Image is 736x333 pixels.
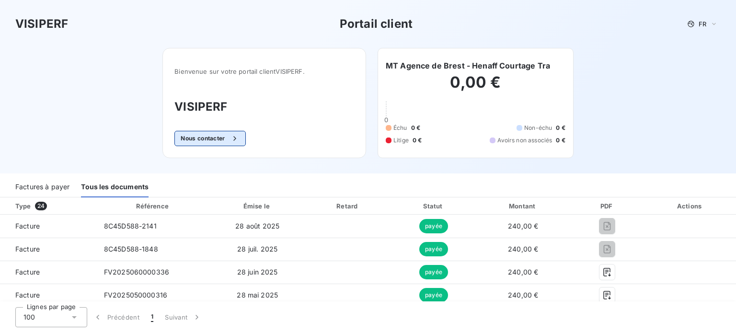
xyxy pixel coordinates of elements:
span: 28 juin 2025 [237,268,278,276]
span: FV2025060000336 [104,268,169,276]
span: Non-échu [524,124,552,132]
span: payée [419,265,448,279]
div: Factures à payer [15,177,69,197]
h3: VISIPERF [15,15,68,33]
span: payée [419,288,448,302]
span: 100 [23,312,35,322]
div: Statut [393,201,474,211]
span: Bienvenue sur votre portail client VISIPERF . [174,68,354,75]
button: Nous contacter [174,131,245,146]
span: Échu [393,124,407,132]
button: Suivant [159,307,207,327]
span: 0 € [556,136,565,145]
h6: MT Agence de Brest - Henaff Courtage Tra [386,60,550,71]
span: 240,00 € [508,245,538,253]
span: 24 [35,202,47,210]
span: Facture [8,290,89,300]
div: Tous les documents [81,177,149,197]
span: Facture [8,267,89,277]
span: Avoirs non associés [497,136,552,145]
div: Actions [646,201,734,211]
span: payée [419,219,448,233]
div: Émise le [212,201,303,211]
span: FV2025050000316 [104,291,167,299]
div: PDF [572,201,643,211]
span: Litige [393,136,409,145]
span: 28 août 2025 [235,222,279,230]
span: 0 [384,116,388,124]
span: 1 [151,312,153,322]
span: Facture [8,221,89,231]
span: 8C45D588-2141 [104,222,157,230]
span: 28 juil. 2025 [237,245,277,253]
span: 240,00 € [508,291,538,299]
span: 0 € [411,124,420,132]
span: payée [419,242,448,256]
span: FR [699,20,706,28]
div: Référence [136,202,169,210]
span: 0 € [556,124,565,132]
div: Retard [307,201,390,211]
button: 1 [145,307,159,327]
div: Montant [478,201,568,211]
span: 0 € [413,136,422,145]
span: 28 mai 2025 [237,291,278,299]
button: Précédent [87,307,145,327]
span: 240,00 € [508,268,538,276]
span: Facture [8,244,89,254]
h3: Portail client [340,15,413,33]
span: 8C45D588-1848 [104,245,158,253]
h3: VISIPERF [174,98,354,115]
h2: 0,00 € [386,73,565,102]
div: Type [10,201,94,211]
span: 240,00 € [508,222,538,230]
